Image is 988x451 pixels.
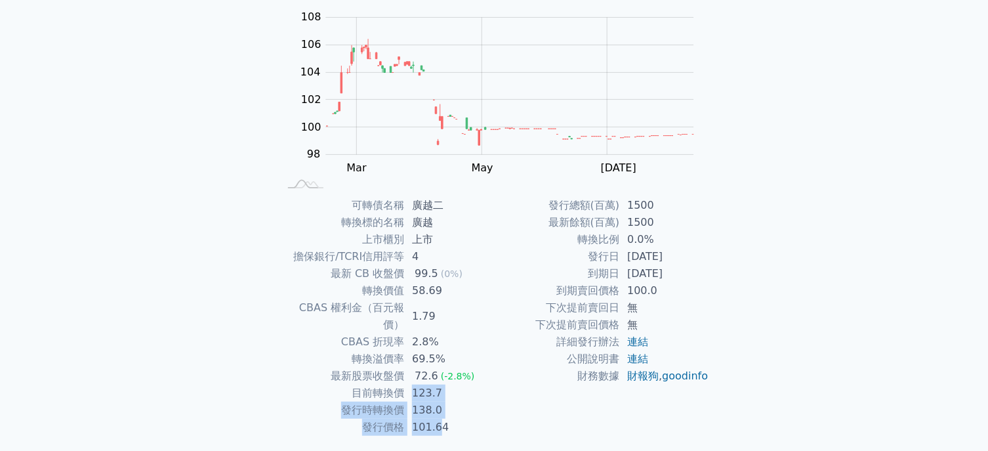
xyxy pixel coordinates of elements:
g: Chart [294,11,714,174]
td: CBAS 折現率 [279,333,404,351]
td: 4 [404,248,494,265]
td: 最新 CB 收盤價 [279,265,404,282]
div: 聊天小工具 [922,388,988,451]
a: 財報狗 [627,370,659,382]
td: 1500 [619,197,709,214]
td: 下次提前賣回價格 [494,316,619,333]
td: 廣越 [404,214,494,231]
tspan: 102 [301,93,321,106]
td: 69.5% [404,351,494,368]
td: 上市櫃別 [279,231,404,248]
td: 轉換比例 [494,231,619,248]
span: (-2.8%) [441,371,475,381]
a: 連結 [627,353,648,365]
td: 123.7 [404,385,494,402]
td: 轉換價值 [279,282,404,299]
td: 發行總額(百萬) [494,197,619,214]
tspan: 98 [307,148,320,160]
td: 無 [619,316,709,333]
td: 發行價格 [279,419,404,436]
tspan: 108 [301,11,321,23]
td: 擔保銀行/TCRI信用評等 [279,248,404,265]
td: 目前轉換價 [279,385,404,402]
td: 無 [619,299,709,316]
td: 1500 [619,214,709,231]
td: [DATE] [619,265,709,282]
td: 2.8% [404,333,494,351]
div: 99.5 [412,265,441,282]
span: (0%) [441,268,463,279]
td: 100.0 [619,282,709,299]
td: [DATE] [619,248,709,265]
td: CBAS 權利金（百元報價） [279,299,404,333]
tspan: Mar [347,161,367,174]
tspan: 106 [301,38,321,51]
a: 連結 [627,335,648,348]
tspan: May [472,161,493,174]
tspan: 104 [300,66,321,78]
tspan: 100 [301,121,321,133]
td: 58.69 [404,282,494,299]
td: 到期日 [494,265,619,282]
a: goodinfo [662,370,708,382]
td: 上市 [404,231,494,248]
td: , [619,368,709,385]
td: 轉換標的名稱 [279,214,404,231]
div: 72.6 [412,368,441,385]
td: 轉換溢價率 [279,351,404,368]
td: 0.0% [619,231,709,248]
td: 發行日 [494,248,619,265]
td: 廣越二 [404,197,494,214]
td: 最新股票收盤價 [279,368,404,385]
td: 公開說明書 [494,351,619,368]
td: 101.64 [404,419,494,436]
td: 1.79 [404,299,494,333]
iframe: Chat Widget [922,388,988,451]
td: 發行時轉換價 [279,402,404,419]
td: 財務數據 [494,368,619,385]
td: 詳細發行辦法 [494,333,619,351]
td: 可轉債名稱 [279,197,404,214]
tspan: [DATE] [601,161,636,174]
td: 最新餘額(百萬) [494,214,619,231]
td: 到期賣回價格 [494,282,619,299]
td: 138.0 [404,402,494,419]
td: 下次提前賣回日 [494,299,619,316]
